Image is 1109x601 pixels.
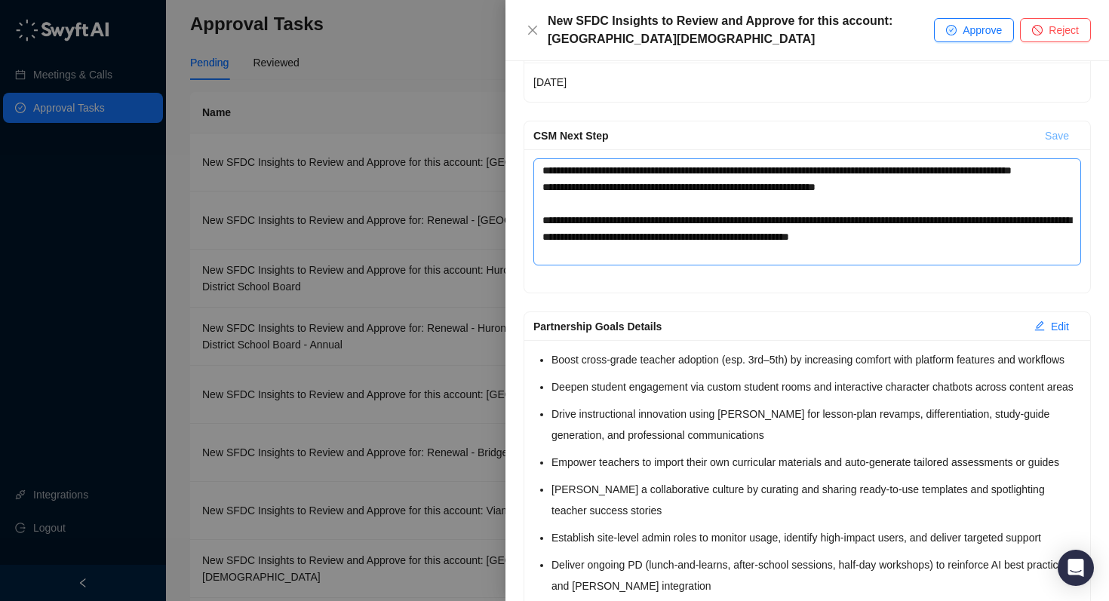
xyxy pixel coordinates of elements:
p: [DATE] [533,72,1081,93]
span: Edit [1051,318,1069,335]
li: [PERSON_NAME] a collaborative culture by curating and sharing ready-to-use templates and spotligh... [551,479,1081,521]
li: Establish site-level admin roles to monitor usage, identify high-impact users, and deliver target... [551,527,1081,548]
li: Deepen student engagement via custom student rooms and interactive character chatbots across cont... [551,376,1081,397]
span: close [527,24,539,36]
li: Boost cross-grade teacher adoption (esp. 3rd–5th) by increasing comfort with platform features an... [551,349,1081,370]
button: Reject [1020,18,1091,42]
span: Reject [1049,22,1079,38]
textarea: CSM Next Step [533,158,1081,265]
button: Edit [1022,314,1081,339]
li: Empower teachers to import their own curricular materials and auto-generate tailored assessments ... [551,452,1081,473]
button: Close [524,21,542,39]
li: Drive instructional innovation using [PERSON_NAME] for lesson-plan revamps, differentiation, stud... [551,403,1081,446]
div: CSM Next Step [533,127,1033,144]
span: Save [1045,127,1069,144]
li: Deliver ongoing PD (lunch-and-learns, after-school sessions, half-day workshops) to reinforce AI ... [551,554,1081,596]
div: Open Intercom Messenger [1058,550,1094,586]
span: edit [1034,320,1045,331]
button: Approve [934,18,1014,42]
span: stop [1032,25,1043,35]
div: New SFDC Insights to Review and Approve for this account: [GEOGRAPHIC_DATA][DEMOGRAPHIC_DATA] [548,12,934,48]
span: Approve [963,22,1002,38]
button: Save [1033,124,1081,148]
span: check-circle [946,25,957,35]
div: Partnership Goals Details [533,318,1022,335]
